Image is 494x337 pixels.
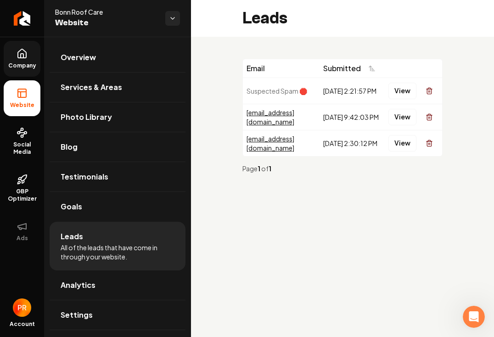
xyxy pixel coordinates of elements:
[247,134,316,152] div: [EMAIL_ADDRESS][DOMAIN_NAME]
[388,109,416,125] button: View
[50,270,185,300] a: Analytics
[323,139,381,148] div: [DATE] 2:30:12 PM
[6,101,38,109] span: Website
[50,300,185,330] a: Settings
[261,164,269,173] span: of
[323,112,381,122] div: [DATE] 9:42:03 PM
[4,141,40,156] span: Social Media
[388,135,416,152] button: View
[61,280,95,291] span: Analytics
[50,162,185,191] a: Testimonials
[242,9,287,28] h2: Leads
[61,243,174,261] span: All of the leads that have come in through your website.
[10,320,35,328] span: Account
[50,73,185,102] a: Services & Areas
[258,164,261,173] strong: 1
[4,41,40,77] a: Company
[269,164,271,173] strong: 1
[61,309,93,320] span: Settings
[50,132,185,162] a: Blog
[50,102,185,132] a: Photo Library
[61,141,78,152] span: Blog
[463,306,485,328] iframe: Intercom live chat
[4,213,40,249] button: Ads
[14,11,31,26] img: Rebolt Logo
[247,87,307,95] span: Suspected Spam 🛑
[247,63,316,74] div: Email
[4,120,40,163] a: Social Media
[61,82,122,93] span: Services & Areas
[13,235,32,242] span: Ads
[4,167,40,210] a: GBP Optimizer
[242,164,258,173] span: Page
[5,62,40,69] span: Company
[323,86,381,95] div: [DATE] 2:21:57 PM
[4,188,40,202] span: GBP Optimizer
[61,201,82,212] span: Goals
[388,83,416,99] button: View
[323,60,381,77] button: Submitted
[61,231,83,242] span: Leads
[13,298,31,317] button: Open user button
[323,63,361,74] span: Submitted
[61,171,108,182] span: Testimonials
[13,298,31,317] img: Pablo Robles
[50,192,185,221] a: Goals
[61,112,112,123] span: Photo Library
[61,52,96,63] span: Overview
[50,43,185,72] a: Overview
[55,17,158,29] span: Website
[247,108,316,126] div: [EMAIL_ADDRESS][DOMAIN_NAME]
[55,7,158,17] span: Bonn Roof Care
